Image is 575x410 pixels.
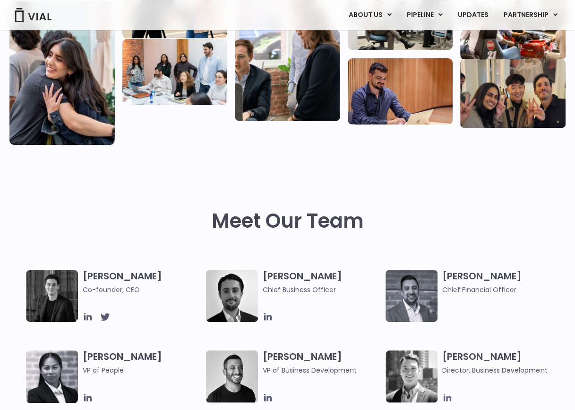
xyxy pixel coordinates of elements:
[83,350,201,389] h3: [PERSON_NAME]
[341,7,399,23] a: ABOUT USMenu Toggle
[263,270,381,295] h3: [PERSON_NAME]
[14,8,52,22] img: Vial Logo
[83,285,201,295] span: Co-founder, CEO
[442,350,561,375] h3: [PERSON_NAME]
[212,210,364,232] h2: Meet Our Team
[442,285,561,295] span: Chief Financial Officer
[263,365,381,375] span: VP of Business Development
[450,7,496,23] a: UPDATES
[460,59,566,128] img: Group of 3 people smiling holding up the peace sign
[442,365,561,375] span: Director, Business Development
[263,285,381,295] span: Chief Business Officer
[496,7,565,23] a: PARTNERSHIPMenu Toggle
[26,350,78,403] img: Catie
[386,270,438,322] img: Headshot of smiling man named Samir
[83,365,201,375] span: VP of People
[83,270,201,295] h3: [PERSON_NAME]
[442,270,561,295] h3: [PERSON_NAME]
[263,350,381,375] h3: [PERSON_NAME]
[122,39,228,105] img: Eight people standing and sitting in an office
[9,2,115,145] img: Vial Life
[26,270,78,322] img: A black and white photo of a man in a suit attending a Summit.
[399,7,450,23] a: PIPELINEMenu Toggle
[348,58,453,125] img: Man working at a computer
[386,350,438,402] img: A black and white photo of a smiling man in a suit at ARVO 2023.
[206,270,258,322] img: A black and white photo of a man in a suit holding a vial.
[206,350,258,402] img: A black and white photo of a man smiling.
